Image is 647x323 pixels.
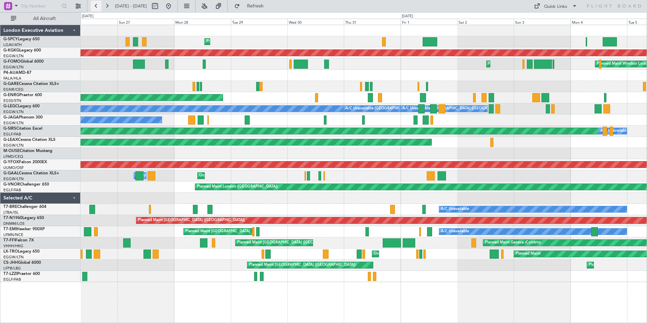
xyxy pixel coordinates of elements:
[3,48,41,52] a: G-KGKGLegacy 600
[3,132,21,137] a: EGLF/FAB
[3,171,19,175] span: G-GAAL
[3,60,44,64] a: G-FOMOGlobal 6000
[441,204,469,214] div: A/C Unavailable
[241,4,270,8] span: Refresh
[514,19,570,25] div: Sun 3
[3,149,52,153] a: M-OUSECitation Mustang
[402,104,512,114] div: A/C Unavailable [GEOGRAPHIC_DATA] ([GEOGRAPHIC_DATA])
[3,243,23,249] a: VHHH/HKG
[3,160,19,164] span: G-YFOX
[344,19,400,25] div: Thu 31
[3,277,21,282] a: EGLF/FAB
[3,227,45,231] a: T7-EMIHawker 900XP
[3,261,18,265] span: CS-JHH
[457,19,514,25] div: Sat 2
[115,3,147,9] span: [DATE] - [DATE]
[3,138,18,142] span: G-LEAX
[21,1,60,11] input: Trip Number
[3,182,20,187] span: G-VNOR
[3,149,20,153] span: M-OUSE
[117,19,174,25] div: Sun 27
[287,19,344,25] div: Wed 30
[3,115,43,120] a: G-JAGAPhenom 300
[3,232,23,237] a: LFMN/NCE
[3,154,23,159] a: LFMD/CEQ
[138,215,245,225] div: Planned Maint [GEOGRAPHIC_DATA] ([GEOGRAPHIC_DATA])
[3,250,40,254] a: LX-TROLegacy 650
[231,1,272,12] button: Refresh
[3,216,22,220] span: T7-N1960
[3,109,24,114] a: EGGW/LTN
[3,71,19,75] span: P4-AUA
[197,182,278,192] div: Planned Maint London ([GEOGRAPHIC_DATA])
[3,115,19,120] span: G-JAGA
[571,19,627,25] div: Mon 4
[82,14,93,19] div: [DATE]
[3,272,40,276] a: T7-LZZIPraetor 600
[441,227,469,237] div: A/C Unavailable
[3,53,24,59] a: EGGW/LTN
[374,249,485,259] div: Unplanned Maint [GEOGRAPHIC_DATA] ([GEOGRAPHIC_DATA])
[3,205,46,209] a: T7-BREChallenger 604
[3,127,42,131] a: G-SIRSCitation Excel
[3,238,34,242] a: T7-FFIFalcon 7X
[3,104,40,108] a: G-LEGCLegacy 600
[488,59,553,69] div: Planned Maint [GEOGRAPHIC_DATA]
[3,76,21,81] a: FALA/HLA
[174,19,230,25] div: Mon 28
[237,238,350,248] div: Planned Maint [GEOGRAPHIC_DATA] ([GEOGRAPHIC_DATA] Intl)
[3,93,19,97] span: G-ENRG
[3,176,24,181] a: EGGW/LTN
[3,42,22,47] a: LGAV/ATH
[544,3,567,10] div: Quick Links
[3,127,16,131] span: G-SIRS
[3,261,41,265] a: CS-JHHGlobal 6000
[7,13,73,24] button: All Aircraft
[3,255,24,260] a: EGGW/LTN
[3,104,18,108] span: G-LEGC
[3,171,59,175] a: G-GAALCessna Citation XLS+
[3,188,21,193] a: EGLF/FAB
[531,1,581,12] button: Quick Links
[3,205,17,209] span: T7-BRE
[3,48,19,52] span: G-KGKG
[401,19,457,25] div: Fri 1
[3,182,49,187] a: G-VNORChallenger 650
[3,82,59,86] a: G-GARECessna Citation XLS+
[345,104,455,114] div: A/C Unavailable [GEOGRAPHIC_DATA] ([GEOGRAPHIC_DATA])
[516,249,540,259] div: Planned Maint
[249,260,356,270] div: Planned Maint [GEOGRAPHIC_DATA] ([GEOGRAPHIC_DATA])
[199,171,311,181] div: Unplanned Maint [GEOGRAPHIC_DATA] ([GEOGRAPHIC_DATA])
[485,238,541,248] div: Planned Maint Geneva (Cointrin)
[3,121,24,126] a: EGGW/LTN
[3,272,17,276] span: T7-LZZI
[231,19,287,25] div: Tue 29
[600,126,628,136] div: A/C Unavailable
[3,165,24,170] a: UUMO/OSF
[3,82,19,86] span: G-GARE
[3,138,55,142] a: G-LEAXCessna Citation XLS
[3,227,17,231] span: T7-EMI
[3,250,18,254] span: LX-TRO
[206,37,284,47] div: Planned Maint Athens ([PERSON_NAME] Intl)
[3,266,21,271] a: LFPB/LBG
[3,37,18,41] span: G-SPCY
[3,60,21,64] span: G-FOMO
[3,87,24,92] a: EGNR/CEG
[3,71,31,75] a: P4-AUAMD-87
[3,160,47,164] a: G-YFOXFalcon 2000EX
[3,98,21,103] a: EGSS/STN
[3,93,42,97] a: G-ENRGPraetor 600
[3,221,24,226] a: DNMM/LOS
[402,14,413,19] div: [DATE]
[3,143,24,148] a: EGGW/LTN
[61,19,117,25] div: Sat 26
[3,65,24,70] a: EGGW/LTN
[185,227,250,237] div: Planned Maint [GEOGRAPHIC_DATA]
[18,16,71,21] span: All Aircraft
[3,216,44,220] a: T7-N1960Legacy 650
[3,210,19,215] a: LTBA/ISL
[3,238,15,242] span: T7-FFI
[3,37,40,41] a: G-SPCYLegacy 650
